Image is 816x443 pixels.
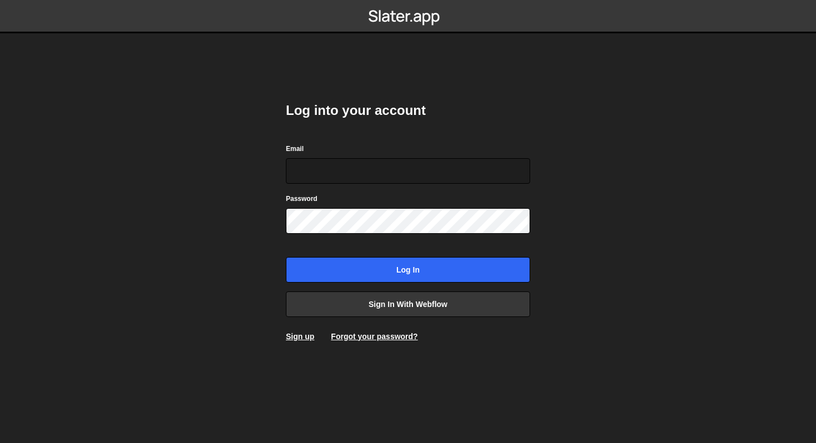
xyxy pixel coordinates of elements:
input: Log in [286,257,530,283]
h2: Log into your account [286,102,530,119]
a: Sign in with Webflow [286,291,530,317]
a: Forgot your password? [331,332,417,341]
a: Sign up [286,332,314,341]
label: Password [286,193,318,204]
label: Email [286,143,304,154]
